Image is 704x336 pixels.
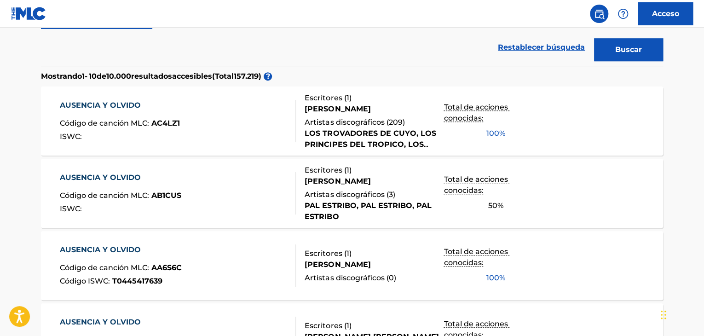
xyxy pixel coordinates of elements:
font: de [97,72,106,81]
div: Ayuda [614,5,632,23]
font: ) [349,321,351,330]
font: AUSENCIA Y OLVIDO [60,101,141,110]
font: Código de canción MLC [60,119,147,127]
font: Total de acciones conocidas: [444,103,509,122]
font: Escritores ( [305,93,346,102]
font: % [499,129,505,138]
font: 1 [346,321,349,330]
font: ) [349,166,351,174]
font: 50 [488,201,497,210]
font: Artistas discográficos ( [305,190,388,199]
a: Búsqueda pública [590,5,608,23]
font: 10.000 [106,72,131,81]
font: ISWC [60,204,80,213]
font: ) [259,72,261,81]
a: AUSENCIA Y OLVIDOCódigo de canción MLC:AB1CUSISWC:Escritores (1)[PERSON_NAME]Artistas discográfic... [41,159,663,228]
font: resultados [131,72,172,81]
font: 1 [82,72,85,81]
font: Escritores ( [305,249,346,258]
font: Artistas discográficos ( [305,118,388,127]
font: AA6S6C [151,263,182,272]
font: Total de acciones conocidas: [444,247,509,267]
font: : [80,204,82,213]
font: : [147,119,149,127]
font: AUSENCIA Y OLVIDO [60,245,141,254]
font: AC4LZ1 [151,119,180,127]
font: 3 [388,190,392,199]
font: Total de acciones conocidas: [444,175,509,195]
img: ayuda [617,8,629,19]
font: (Total [212,72,234,81]
font: 1 [346,166,349,174]
font: Escritores ( [305,166,346,174]
font: ) [392,190,395,199]
font: % [499,273,505,282]
font: [PERSON_NAME] [305,260,370,269]
font: 209 [388,118,402,127]
font: PAL ESTRIBO, PAL ESTRIBO, PAL ESTRIBO [305,201,431,221]
font: AB1CUS [151,191,181,200]
font: 10 [89,72,97,81]
a: Acceso [638,2,693,25]
font: AUSENCIA Y OLVIDO [60,173,141,182]
font: Mostrando [41,72,82,81]
font: 157.219 [234,72,259,81]
font: ? [266,72,270,81]
font: ) [393,273,396,282]
font: ) [349,93,351,102]
img: buscar [594,8,605,19]
div: Arrastrar [661,301,666,329]
font: [PERSON_NAME] [305,104,370,113]
font: [PERSON_NAME] [305,177,370,185]
font: Código de canción MLC [60,191,147,200]
a: AUSENCIA Y OLVIDOCódigo de canción MLC:AC4LZ1ISWC:Escritores (1)[PERSON_NAME]Artistas discográfic... [41,87,663,156]
font: Buscar [615,45,642,54]
font: LOS TROVADORES DE CUYO, LOS PRINCIPES DEL TROPICO, LOS PRINCIPES DEL TROPICO, LOS TROVADORES DE C... [305,129,436,182]
font: 1 [346,93,349,102]
font: : [108,277,110,285]
font: ISWC [60,132,80,141]
font: Artistas discográficos ( [305,273,388,282]
font: Código de canción MLC [60,263,147,272]
font: - [85,72,87,81]
font: 0 [388,273,393,282]
font: AUSENCIA Y OLVIDO [60,318,141,326]
font: 1 [346,249,349,258]
font: ) [349,249,351,258]
font: : [147,191,149,200]
iframe: Widget de chat [658,292,704,336]
button: Buscar [594,38,663,61]
font: accesibles [172,72,212,81]
font: Acceso [652,9,679,18]
font: : [80,132,82,141]
font: Código ISWC [60,277,108,285]
img: Logotipo del MLC [11,7,46,20]
font: Escritores ( [305,321,346,330]
font: ) [402,118,404,127]
font: % [497,201,503,210]
font: Restablecer búsqueda [498,43,585,52]
font: : [147,263,149,272]
a: AUSENCIA Y OLVIDOCódigo de canción MLC:AA6S6CCódigo ISWC:T0445417639Escritores (1)[PERSON_NAME]Ar... [41,231,663,300]
font: T0445417639 [112,277,162,285]
font: 100 [486,129,499,138]
font: 100 [486,273,499,282]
